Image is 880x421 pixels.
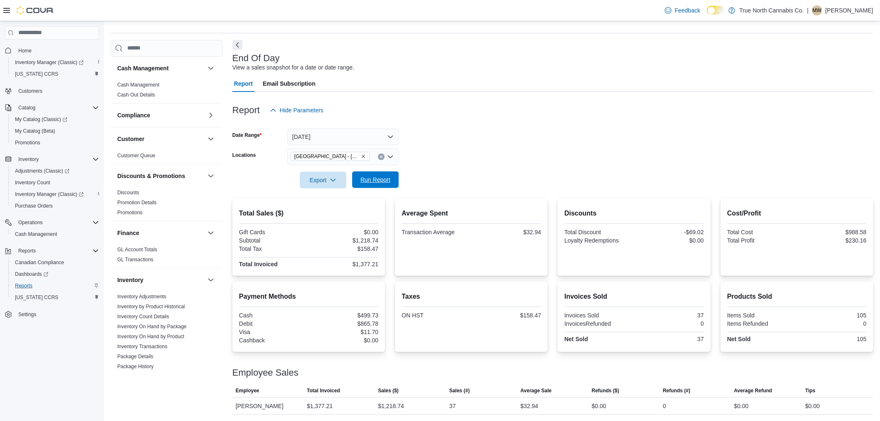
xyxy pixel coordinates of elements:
div: Cashback [239,337,307,344]
button: Next [232,40,242,50]
h2: Payment Methods [239,292,378,302]
a: Inventory Adjustments [117,294,166,300]
span: Home [18,47,32,54]
p: | [807,5,809,15]
span: Operations [18,219,43,226]
button: Operations [15,218,46,228]
button: Reports [2,245,102,257]
h2: Invoices Sold [564,292,704,302]
div: View a sales snapshot for a date or date range. [232,63,354,72]
span: Dashboards [15,271,48,277]
div: 37 [449,401,456,411]
p: True North Cannabis Co. [739,5,804,15]
span: Tips [806,387,816,394]
span: Inventory Count [12,178,99,188]
span: Sales ($) [378,387,398,394]
a: Dashboards [12,269,52,279]
button: My Catalog (Beta) [8,125,102,137]
input: Dark Mode [707,6,724,15]
button: Clear input [378,154,385,160]
button: Discounts & Promotions [206,171,216,181]
div: Total Tax [239,245,307,252]
button: Reports [15,246,39,256]
span: Average Sale [521,387,552,394]
span: Cash Management [117,82,159,88]
a: Feedback [662,2,704,19]
a: Discounts [117,190,139,196]
span: Promotions [117,209,143,216]
div: Transaction Average [402,229,470,235]
div: 37 [636,312,704,319]
span: Inventory Manager (Classic) [15,191,84,198]
div: InvoicesRefunded [564,320,633,327]
div: $988.58 [798,229,867,235]
span: [GEOGRAPHIC_DATA] - [STREET_ADDRESS] [294,152,359,161]
a: Customer Queue [117,153,155,158]
span: GL Transactions [117,256,153,263]
div: $1,377.21 [307,401,333,411]
div: 37 [636,336,704,342]
strong: Total Invoiced [239,261,278,267]
span: Employee [236,387,260,394]
button: Canadian Compliance [8,257,102,268]
a: Package History [117,364,153,369]
button: Run Report [352,171,399,188]
div: Loyalty Redemptions [564,237,633,244]
a: Inventory Count Details [117,314,169,319]
span: Huntsville - 30 Main St E [291,152,370,161]
button: Customer [206,134,216,144]
span: Inventory On Hand by Product [117,333,184,340]
div: 0 [636,320,704,327]
span: Adjustments (Classic) [12,166,99,176]
span: Purchase Orders [15,203,53,209]
span: Package Details [117,353,153,360]
div: $230.16 [798,237,867,244]
nav: Complex example [5,41,99,342]
span: Catalog [18,104,35,111]
span: Reports [15,282,32,289]
div: Total Discount [564,229,633,235]
div: Finance [111,245,222,268]
a: Adjustments (Classic) [8,165,102,177]
button: Catalog [15,103,39,113]
button: [US_STATE] CCRS [8,292,102,303]
a: Canadian Compliance [12,258,67,267]
span: Inventory [18,156,39,163]
span: Inventory Count [15,179,50,186]
button: Operations [2,217,102,228]
button: Catalog [2,102,102,114]
a: Inventory On Hand by Package [117,324,187,329]
span: Refunds ($) [592,387,619,394]
div: $1,218.74 [310,237,378,244]
div: Inventory [111,292,222,415]
h2: Total Sales ($) [239,208,378,218]
div: [PERSON_NAME] [232,398,304,414]
div: Discounts & Promotions [111,188,222,221]
h3: Customer [117,135,144,143]
button: Promotions [8,137,102,149]
div: 0 [798,320,867,327]
a: Settings [15,310,40,319]
div: $158.47 [310,245,378,252]
span: Refunds (#) [663,387,690,394]
span: Email Subscription [263,75,316,92]
a: Dashboards [8,268,102,280]
button: [DATE] [287,129,399,145]
span: Settings [15,309,99,319]
label: Date Range [232,132,262,139]
span: Washington CCRS [12,292,99,302]
div: $0.00 [806,401,820,411]
h3: Finance [117,229,139,237]
a: My Catalog (Classic) [12,114,71,124]
span: Inventory Manager (Classic) [12,57,99,67]
span: Settings [18,311,36,318]
label: Locations [232,152,256,158]
button: [US_STATE] CCRS [8,68,102,80]
span: Operations [15,218,99,228]
button: Purchase Orders [8,200,102,212]
div: $32.94 [521,401,539,411]
a: Home [15,46,35,56]
span: Purchase Orders [12,201,99,211]
div: $1,377.21 [310,261,378,267]
div: Gift Cards [239,229,307,235]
